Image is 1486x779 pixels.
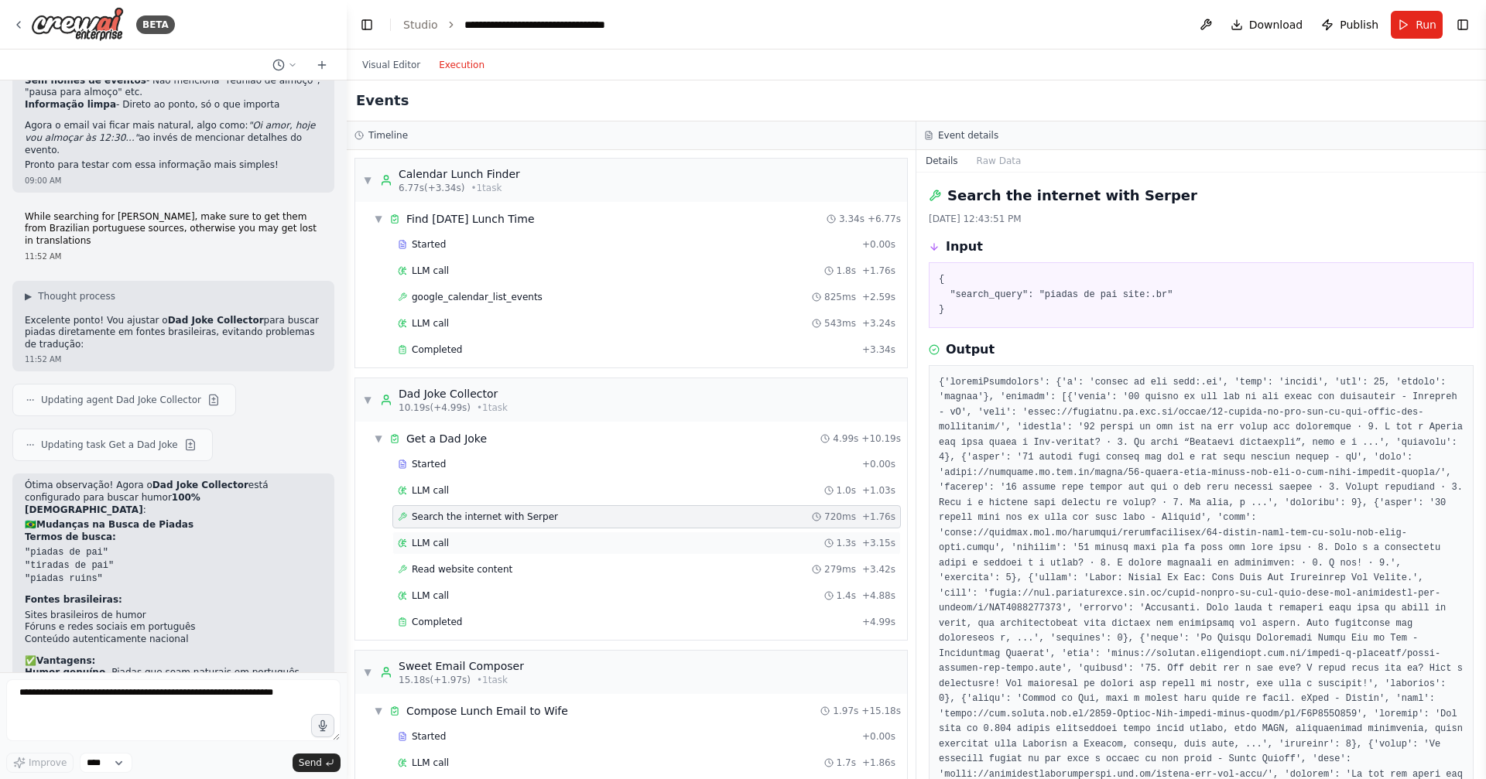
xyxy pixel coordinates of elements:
div: 09:00 AM [25,175,322,186]
code: "piadas de pai" [25,547,108,558]
span: LLM call [412,537,449,549]
span: • 1 task [477,674,508,686]
button: Raw Data [967,150,1031,172]
strong: Dad Joke Collector [152,480,248,490]
strong: Sem nomes de eventos [25,75,146,86]
div: Sweet Email Composer [399,658,524,674]
span: + 15.18s [861,705,901,717]
div: Compose Lunch Email to Wife [406,703,568,719]
span: Completed [412,616,462,628]
strong: Mudanças na Busca de Piadas [36,519,193,530]
span: + 3.24s [862,317,895,330]
span: Download [1249,17,1303,32]
li: Conteúdo autenticamente nacional [25,634,322,646]
span: 3.34s [839,213,865,225]
span: LLM call [412,757,449,769]
a: Studio [403,19,438,31]
span: + 4.99s [862,616,895,628]
em: "Oi amor, hoje vou almoçar às 12:30..." [25,120,315,143]
span: LLM call [412,265,449,277]
li: Fóruns e redes sociais em português [25,621,322,634]
li: - Direto ao ponto, só o que importa [25,99,322,111]
li: Sites brasileiros de humor [25,610,322,622]
span: LLM call [412,589,449,602]
span: 720ms [824,511,856,523]
span: Send [299,757,322,769]
span: Started [412,458,446,470]
div: 11:52 AM [25,251,322,262]
code: "tiradas de pai" [25,560,114,571]
span: + 1.76s [862,511,895,523]
button: Improve [6,753,74,773]
span: LLM call [412,484,449,497]
p: Ótima observação! Agora o está configurado para buscar humor : [25,480,322,516]
span: + 6.77s [868,213,901,225]
span: 1.97s [833,705,858,717]
span: • 1 task [471,182,502,194]
span: Improve [29,757,67,769]
strong: Vantagens: [36,655,95,666]
span: Read website content [412,563,512,576]
h3: Timeline [368,129,408,142]
p: Pronto para testar com essa informação mais simples! [25,159,322,172]
h2: Events [356,90,409,111]
h3: Input [946,237,983,256]
span: ▼ [374,705,383,717]
button: Start a new chat [310,56,334,74]
strong: Dad Joke Collector [168,315,264,326]
span: google_calendar_list_events [412,291,543,303]
span: ▼ [374,432,383,445]
div: 11:52 AM [25,354,322,365]
button: Visual Editor [353,56,430,74]
span: Updating task Get a Dad Joke [41,439,178,451]
p: Agora o email vai ficar mais natural, algo como: ao invés de mencionar detalhes do evento. [25,120,322,156]
span: 1.4s [837,589,856,602]
span: ▼ [374,213,383,225]
h3: Event details [938,129,998,142]
span: + 4.88s [862,589,895,602]
p: Excelente ponto! Vou ajustar o para buscar piadas diretamente em fontes brasileiras, evitando pro... [25,315,322,351]
button: Click to speak your automation idea [311,714,334,737]
span: Search the internet with Serper [412,511,558,523]
div: [DATE] 12:43:51 PM [929,213,1474,225]
span: 279ms [824,563,856,576]
button: Switch to previous chat [266,56,303,74]
span: 1.8s [837,265,856,277]
span: + 2.59s [862,291,895,303]
li: - Piadas que soam naturais em português [25,667,322,679]
h3: Output [946,340,995,359]
span: + 3.34s [862,343,895,356]
button: Show right sidebar [1452,14,1474,36]
span: Updating agent Dad Joke Collector [41,394,201,406]
button: Execution [430,56,494,74]
span: • 1 task [477,401,508,414]
div: Calendar Lunch Finder [399,166,520,182]
div: Get a Dad Joke [406,431,487,446]
li: - Não menciona "reunião de almoço", "pausa para almoço" etc. [25,75,322,99]
button: Details [916,150,967,172]
h2: ✅ [25,655,322,668]
button: Hide left sidebar [356,14,378,36]
div: Dad Joke Collector [399,386,508,401]
span: Publish [1340,17,1378,32]
code: "piadas ruins" [25,573,103,584]
span: 4.99s [833,432,858,445]
button: ▶Thought process [25,290,115,302]
span: + 1.86s [862,757,895,769]
button: Send [293,753,341,772]
span: Run [1416,17,1436,32]
span: ▼ [363,174,372,186]
div: BETA [136,15,175,34]
span: 15.18s (+1.97s) [399,674,471,686]
span: Started [412,730,446,743]
button: Run [1391,11,1443,39]
span: ▶ [25,290,32,302]
span: + 1.03s [862,484,895,497]
span: + 0.00s [862,238,895,251]
span: + 3.42s [862,563,895,576]
span: 6.77s (+3.34s) [399,182,464,194]
nav: breadcrumb [403,17,639,32]
span: 825ms [824,291,856,303]
strong: Fontes brasileiras: [25,594,122,605]
span: Completed [412,343,462,356]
